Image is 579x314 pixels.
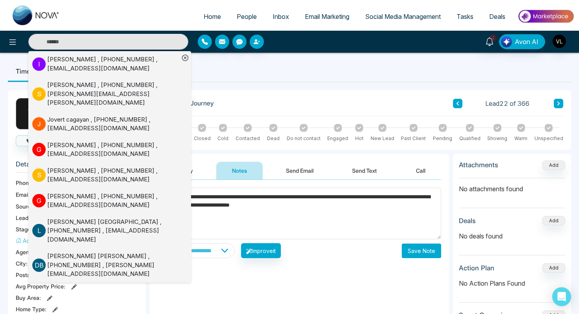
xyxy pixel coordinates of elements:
img: Market-place.gif [517,7,574,25]
button: Send Email [270,162,329,179]
div: Dead [267,135,280,142]
img: User Avatar [553,35,566,48]
p: D B [32,259,46,272]
button: Avon AI [499,34,545,49]
button: Call [16,135,54,146]
div: [PERSON_NAME] [GEOGRAPHIC_DATA] , [PHONE_NUMBER] , [EMAIL_ADDRESS][DOMAIN_NAME] [47,218,179,244]
div: [PERSON_NAME] , [PHONE_NUMBER] , [EMAIL_ADDRESS][DOMAIN_NAME] [47,141,179,159]
a: Home [196,9,229,24]
span: Buy Area : [16,294,41,302]
span: Postal Code : [16,271,48,279]
a: Social Media Management [357,9,449,24]
span: Lead 22 of 366 [485,99,529,108]
p: No Action Plans Found [459,279,565,288]
div: Past Client [401,135,426,142]
div: Qualified [459,135,481,142]
div: Open Intercom Messenger [552,287,571,306]
div: Do not contact [287,135,321,142]
button: Call [400,162,441,179]
span: Avon AI [515,37,538,46]
button: Notes [216,162,263,179]
p: No attachments found [459,178,565,194]
button: Send Text [336,162,393,179]
a: Tasks [449,9,481,24]
button: Add [542,161,565,170]
span: Add [542,161,565,168]
div: [PERSON_NAME] , [PHONE_NUMBER] , [EMAIL_ADDRESS][DOMAIN_NAME] [47,192,179,210]
div: [PERSON_NAME] [PERSON_NAME] , [PHONE_NUMBER] , [PERSON_NAME][EMAIL_ADDRESS][DOMAIN_NAME] [47,252,179,279]
span: Stage: [16,225,32,233]
button: Improveit [241,243,281,258]
div: [PERSON_NAME] , [PHONE_NUMBER] , [PERSON_NAME][EMAIL_ADDRESS][PERSON_NAME][DOMAIN_NAME] [47,81,179,107]
button: Add [542,216,565,225]
img: Nova CRM Logo [13,6,60,25]
img: Lead Flow [501,36,512,47]
p: S [32,168,46,182]
p: No deals found [459,231,565,241]
p: G [32,143,46,156]
h3: Attachments [459,161,498,169]
div: [PERSON_NAME] , [PHONE_NUMBER] , [EMAIL_ADDRESS][DOMAIN_NAME] [47,55,179,73]
span: Tasks [457,13,473,20]
p: I [32,57,46,71]
span: 1 [490,34,497,41]
span: Source: [16,202,35,211]
div: Warm [514,135,527,142]
a: 1 [480,34,499,48]
h3: Action Plan [459,264,494,272]
div: Showing [487,135,507,142]
div: Engaged [327,135,348,142]
div: New Lead [371,135,394,142]
a: Inbox [265,9,297,24]
span: Social Media Management [365,13,441,20]
button: Add [542,263,565,273]
div: Unspecified [534,135,563,142]
p: L [32,224,46,237]
span: Email Marketing [305,13,349,20]
span: People [237,13,257,20]
span: City : [16,259,28,268]
span: Email: [16,190,31,199]
div: Cold [217,135,228,142]
a: People [229,9,265,24]
h3: Details [16,160,138,172]
h3: Deals [459,217,476,225]
div: Hot [355,135,364,142]
p: S [32,87,46,101]
span: Deals [489,13,505,20]
button: Save Note [402,244,441,258]
span: Home Type : [16,305,46,313]
div: [PERSON_NAME] , [PHONE_NUMBER] , [EMAIL_ADDRESS][DOMAIN_NAME] [47,166,179,184]
div: Contacted [236,135,260,142]
p: G [32,194,46,207]
li: Timeline [8,61,48,82]
div: Pending [433,135,452,142]
div: Closed [194,135,211,142]
div: Jovert cagayan , [PHONE_NUMBER] , [EMAIL_ADDRESS][DOMAIN_NAME] [47,115,179,133]
a: Deals [481,9,513,24]
div: Y [16,98,47,129]
a: Email Marketing [297,9,357,24]
span: Phone: [16,179,33,187]
span: Agent: [16,248,33,256]
span: Inbox [273,13,289,20]
span: Home [204,13,221,20]
p: J [32,117,46,131]
span: Lead Type: [16,214,44,222]
button: Add Address [16,236,57,245]
span: Avg Property Price : [16,282,65,290]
